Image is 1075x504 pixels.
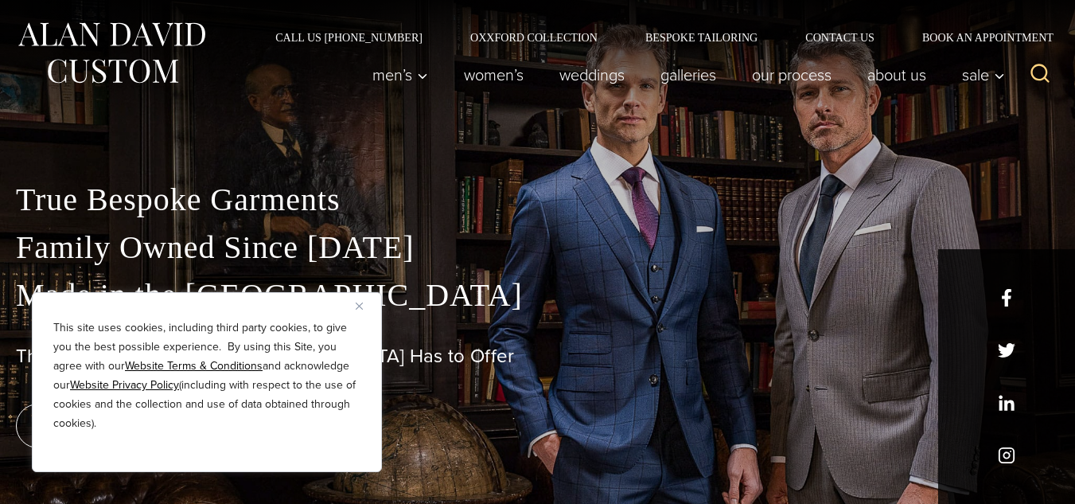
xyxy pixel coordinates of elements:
span: Sale [962,67,1005,83]
a: Our Process [734,59,850,91]
a: book an appointment [16,404,239,448]
a: Call Us [PHONE_NUMBER] [251,32,446,43]
button: Close [356,296,375,315]
span: Men’s [372,67,428,83]
button: View Search Form [1021,56,1059,94]
a: Galleries [643,59,734,91]
a: Oxxford Collection [446,32,621,43]
h1: The Best Custom Suits [GEOGRAPHIC_DATA] Has to Offer [16,345,1059,368]
a: Contact Us [781,32,898,43]
img: Close [356,303,363,310]
nav: Secondary Navigation [251,32,1059,43]
a: Website Privacy Policy [70,377,179,393]
img: Alan David Custom [16,18,207,88]
a: Bespoke Tailoring [621,32,781,43]
p: This site uses cookies, including third party cookies, to give you the best possible experience. ... [53,318,360,433]
nav: Primary Navigation [355,59,1014,91]
a: About Us [850,59,945,91]
a: Website Terms & Conditions [125,357,263,374]
a: Women’s [446,59,542,91]
a: Book an Appointment [898,32,1059,43]
p: True Bespoke Garments Family Owned Since [DATE] Made in the [GEOGRAPHIC_DATA] [16,176,1059,319]
a: weddings [542,59,643,91]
